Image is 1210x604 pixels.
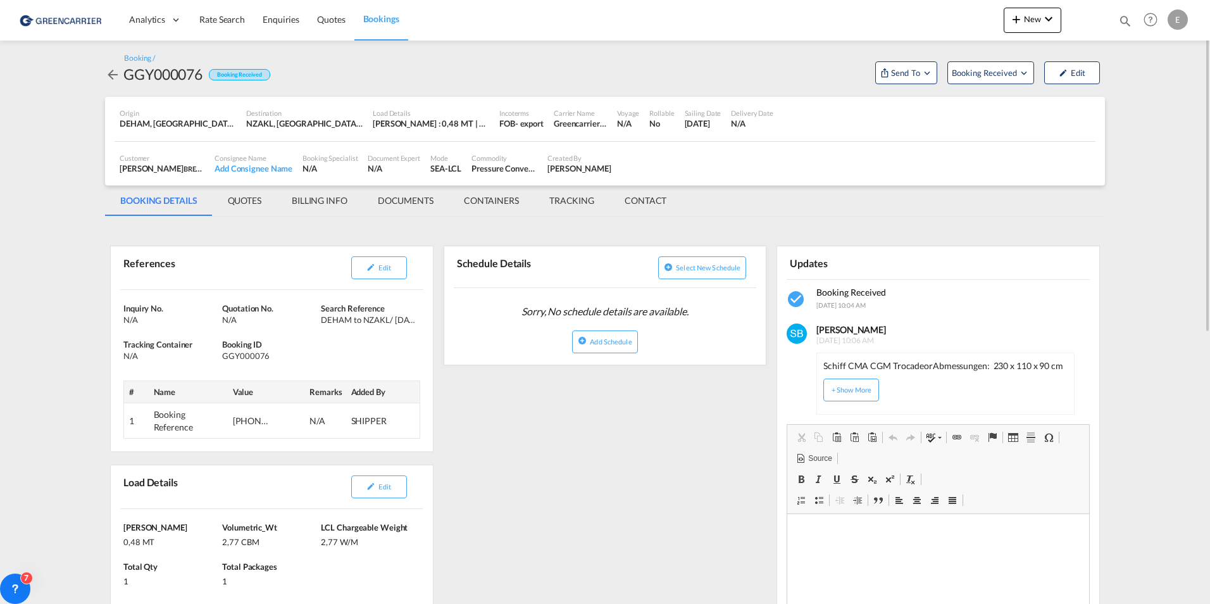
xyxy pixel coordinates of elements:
a: Insert Special Character [1040,429,1057,446]
div: E [1168,9,1188,30]
div: N/A [123,350,219,362]
a: Align Left [890,492,908,508]
button: icon-plus 400-fgNewicon-chevron-down [1004,8,1061,33]
div: [PERSON_NAME] [120,163,204,174]
div: 1 [123,572,219,587]
md-tab-item: BILLING INFO [277,186,363,216]
a: Paste as plain text (Ctrl+Shift+V) [845,429,863,446]
a: Decrease Indent [831,492,849,508]
div: Sailing Date [685,108,721,118]
span: Edit [378,482,390,491]
a: Block Quote [870,492,887,508]
a: Undo (Ctrl+Z) [884,429,902,446]
md-icon: icon-plus-circle [664,263,673,272]
p: Abmessungen: 230 x 110 x 90 cm [933,360,1063,372]
a: Italic (Ctrl+I) [810,471,828,488]
a: Center [908,492,926,508]
div: N/A [368,163,420,174]
a: Table [1004,429,1022,446]
a: Superscript [881,471,899,488]
div: icon-magnify [1118,14,1132,33]
a: Paste from Word [863,429,881,446]
div: Commodity [471,153,537,163]
div: N/A [731,118,773,129]
span: Search Reference [321,303,384,313]
div: N/A [309,415,340,427]
div: Stephanie Bomberg [547,163,611,174]
th: Added By [346,381,420,403]
span: Total Packages [222,562,277,572]
a: Strikethrough [845,471,863,488]
td: Booking Reference [149,403,228,439]
md-pagination-wrapper: Use the left and right arrow keys to navigate between tabs [105,186,682,216]
div: 18-25-09-013 [233,415,271,427]
button: icon-plus-circleAdd Schedule [572,330,637,353]
md-icon: icon-pencil [366,482,375,491]
th: Name [149,381,228,403]
md-icon: icon-pencil [1059,68,1068,77]
div: - export [515,118,544,129]
a: Bold (Ctrl+B) [792,471,810,488]
span: Volumetric_Wt [222,522,277,532]
span: Tracking Container [123,339,192,349]
div: Pressure Converters [471,163,537,174]
span: [DATE] 10:06 AM [816,336,1080,346]
div: Mode [430,153,461,163]
div: Document Expert [368,153,420,163]
a: Underline (Ctrl+U) [828,471,845,488]
span: Quotation No. [222,303,273,313]
div: Incoterms [499,108,544,118]
div: Customer [120,153,204,163]
img: 1378a7308afe11ef83610d9e779c6b34.png [19,6,104,34]
div: N/A [222,314,318,325]
span: Booking Received [952,66,1018,79]
span: LCL Chargeable Weight [321,522,408,532]
span: Booking Received [816,287,886,298]
div: Rollable [649,108,674,118]
span: Quotes [317,14,345,25]
button: icon-pencilEdit [351,475,407,498]
button: icon-pencilEdit [351,256,407,279]
p: Schiff CMA CGM Trocadeor [823,360,933,372]
a: Link (Ctrl+K) [948,429,966,446]
div: N/A [617,118,639,129]
div: Booking Received [209,69,270,81]
div: GGY000076 [123,64,203,84]
div: Load Details [120,470,183,503]
a: Unlink [966,429,983,446]
button: Open demo menu [947,61,1034,84]
div: DEHAM, Hamburg, Germany, Western Europe, Europe [120,118,236,129]
div: Booking Specialist [302,153,358,163]
span: [PERSON_NAME] [123,522,187,532]
div: Schedule Details [454,251,602,282]
div: Load Details [373,108,489,118]
div: 9 Sep 2025 [685,118,721,129]
div: 2,77 CBM [222,533,318,548]
div: N/A [123,314,219,325]
div: icon-arrow-left [105,64,123,84]
div: N/A [302,163,358,174]
th: # [124,381,149,403]
span: Help [1140,9,1161,30]
div: SEA-LCL [430,163,461,174]
div: Delivery Date [731,108,773,118]
img: QAAAAZJREFUAwAI4dW1nLKPTwAAAABJRU5ErkJggg== [787,324,807,344]
span: New [1009,14,1056,24]
a: Justify [944,492,961,508]
a: Increase Indent [849,492,866,508]
th: Remarks [304,381,346,403]
md-tab-item: QUOTES [213,186,277,216]
a: Cut (Ctrl+X) [792,429,810,446]
div: Created By [547,153,611,163]
div: FOB [499,118,515,129]
span: Sorry, No schedule details are available. [516,299,694,324]
div: Updates [787,251,935,274]
md-icon: icon-checkbox-marked-circle [787,289,807,310]
md-tab-item: CONTACT [609,186,682,216]
button: Open demo menu [875,61,937,84]
div: Carrier Name [554,108,607,118]
a: Source [792,450,835,467]
div: GGY000076 [222,350,318,362]
div: Voyage [617,108,639,118]
span: Select new schedule [676,263,740,272]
